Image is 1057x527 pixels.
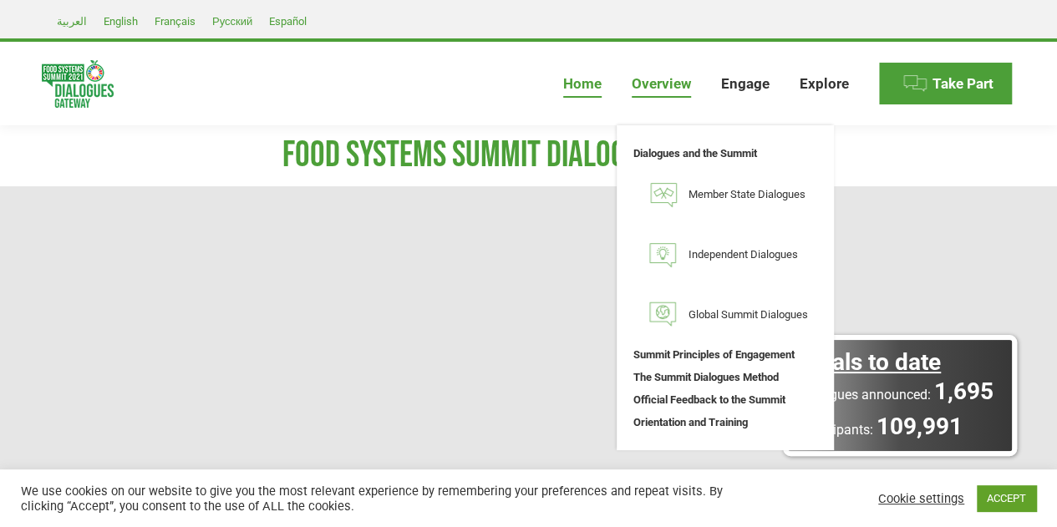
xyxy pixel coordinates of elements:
[799,351,1001,374] div: Totals to date
[633,415,748,429] span: Orientation and Training
[642,293,683,335] img: Menu icon
[799,422,873,438] span: Participants:
[902,71,927,96] img: Menu icon
[642,173,683,215] img: Menu icon
[204,11,261,31] a: Русский
[48,11,95,31] a: العربية
[877,413,963,440] span: 109,991
[800,75,849,93] span: Explore
[155,15,196,28] span: Français
[146,11,204,31] a: Français
[799,380,1001,404] a: Dialogues announced: 1,695
[633,393,785,407] span: Official Feedback to the Summit
[878,491,964,506] a: Cookie settings
[42,60,114,108] img: Food Systems Summit Dialogues
[21,484,732,514] div: We use cookies on our website to give you the most relevant experience by remembering your prefer...
[633,370,779,384] span: The Summit Dialogues Method
[932,75,993,93] span: Take Part
[632,75,691,93] span: Overview
[642,233,683,275] img: Menu icon
[689,307,808,322] span: Global Summit Dialogues
[799,415,1001,439] a: Participants: 109,991
[42,133,1015,178] h1: FOOD SYSTEMS SUMMIT DIALOGUES GATEWAY
[633,347,795,362] span: Summit Principles of Engagement
[799,387,931,403] span: Dialogues announced:
[721,75,770,93] span: Engage
[633,146,757,160] span: Dialogues and the Summit
[934,378,993,405] span: 1,695
[689,247,798,261] span: Independent Dialogues
[57,15,87,28] span: العربية
[563,75,602,93] span: Home
[269,15,307,28] span: Español
[261,11,315,31] a: Español
[95,11,146,31] a: English
[689,187,805,201] span: Member State Dialogues
[212,15,252,28] span: Русский
[977,485,1036,511] a: ACCEPT
[104,15,138,28] span: English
